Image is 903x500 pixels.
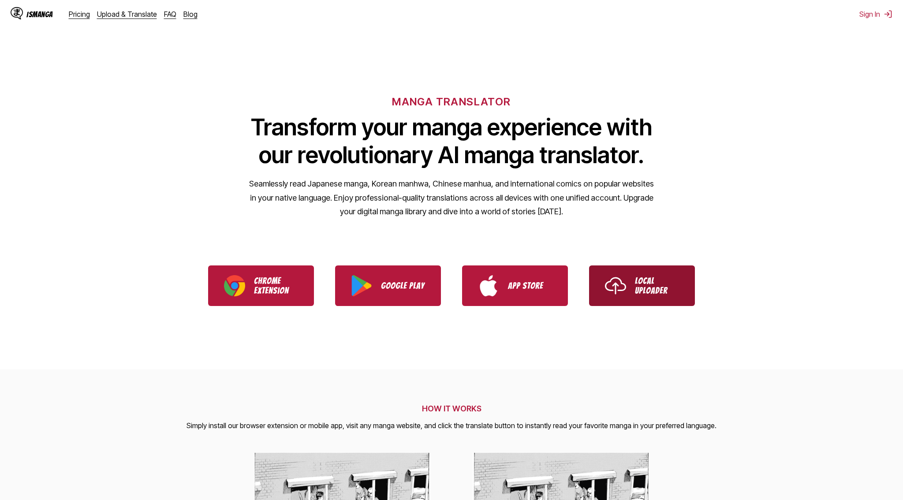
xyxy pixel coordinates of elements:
img: Google Play logo [351,275,372,296]
h1: Transform your manga experience with our revolutionary AI manga translator. [249,113,654,169]
p: Seamlessly read Japanese manga, Korean manhwa, Chinese manhua, and international comics on popula... [249,177,654,219]
a: Blog [183,10,198,19]
img: Upload icon [605,275,626,296]
a: FAQ [164,10,176,19]
img: IsManga Logo [11,7,23,19]
p: Local Uploader [635,276,679,295]
a: Pricing [69,10,90,19]
h2: HOW IT WORKS [187,404,716,413]
p: Google Play [381,281,425,291]
img: Chrome logo [224,275,245,296]
a: IsManga LogoIsManga [11,7,69,21]
div: IsManga [26,10,53,19]
a: Download IsManga from App Store [462,265,568,306]
img: Sign out [884,10,892,19]
p: Chrome Extension [254,276,298,295]
h6: MANGA TRANSLATOR [392,95,511,108]
a: Upload & Translate [97,10,157,19]
a: Use IsManga Local Uploader [589,265,695,306]
a: Download IsManga from Google Play [335,265,441,306]
button: Sign In [859,10,892,19]
p: Simply install our browser extension or mobile app, visit any manga website, and click the transl... [187,420,716,432]
a: Download IsManga Chrome Extension [208,265,314,306]
p: App Store [508,281,552,291]
img: App Store logo [478,275,499,296]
